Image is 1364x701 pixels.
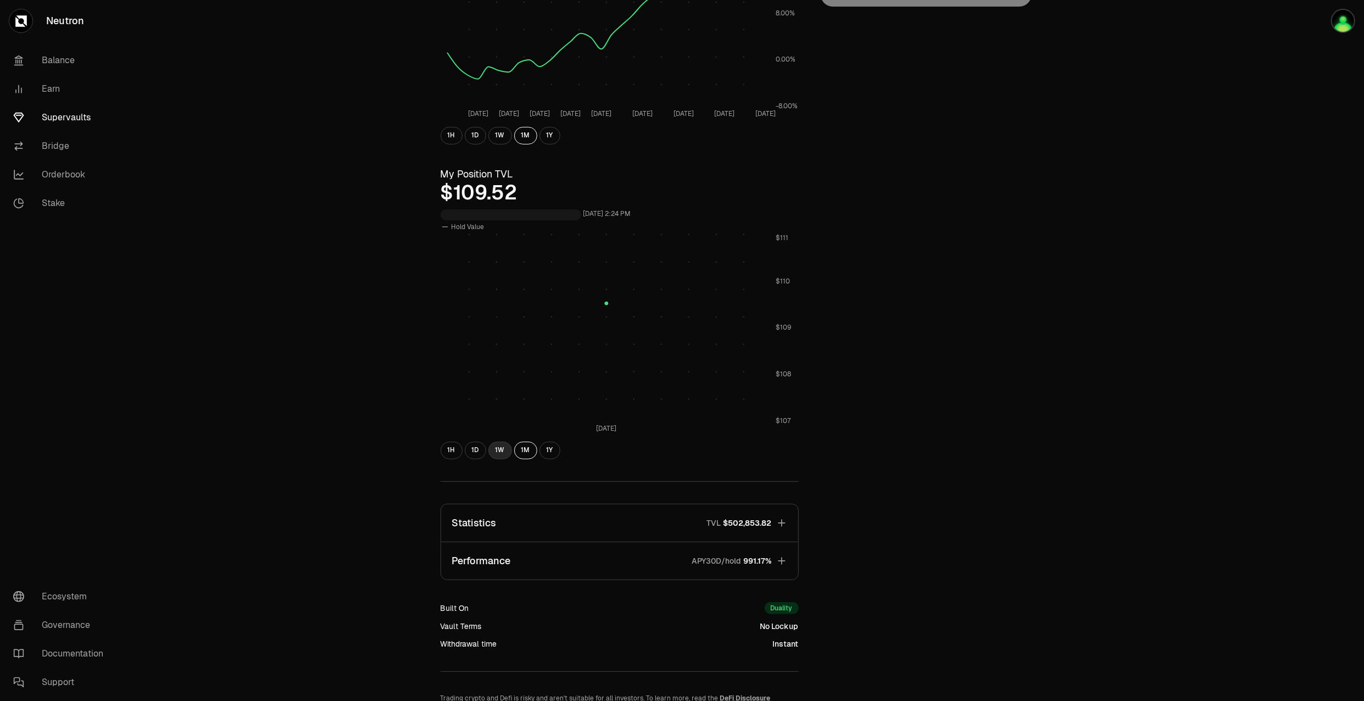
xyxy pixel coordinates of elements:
[4,75,119,103] a: Earn
[514,442,537,459] button: 1M
[775,55,795,64] tspan: 0.00%
[744,555,772,566] span: 991.17%
[529,109,549,118] tspan: [DATE]
[760,621,799,632] div: No Lockup
[539,127,560,144] button: 1Y
[452,222,485,231] span: Hold Value
[583,208,631,220] div: [DATE] 2:24 PM
[467,109,488,118] tspan: [DATE]
[591,109,611,118] tspan: [DATE]
[465,127,486,144] button: 1D
[714,109,734,118] tspan: [DATE]
[4,611,119,639] a: Governance
[441,638,497,649] div: Withdrawal time
[4,132,119,160] a: Bridge
[4,103,119,132] a: Supervaults
[755,109,776,118] tspan: [DATE]
[692,555,742,566] p: APY30D/hold
[488,442,512,459] button: 1W
[596,424,616,433] tspan: [DATE]
[775,416,790,425] tspan: $107
[673,109,693,118] tspan: [DATE]
[560,109,581,118] tspan: [DATE]
[4,46,119,75] a: Balance
[773,638,799,649] div: Instant
[1332,10,1354,32] img: Oldbloom
[707,518,721,528] p: TVL
[775,9,794,18] tspan: 8.00%
[441,442,463,459] button: 1H
[452,515,497,531] p: Statistics
[441,504,798,542] button: StatisticsTVL$502,853.82
[441,621,482,632] div: Vault Terms
[723,518,772,528] span: $502,853.82
[488,127,512,144] button: 1W
[441,182,799,204] div: $109.52
[4,668,119,697] a: Support
[632,109,652,118] tspan: [DATE]
[441,603,469,614] div: Built On
[465,442,486,459] button: 1D
[775,323,790,332] tspan: $109
[775,277,789,286] tspan: $110
[775,102,797,110] tspan: -8.00%
[4,189,119,218] a: Stake
[4,582,119,611] a: Ecosystem
[441,542,798,580] button: PerformanceAPY30D/hold991.17%
[765,602,799,614] div: Duality
[452,553,511,569] p: Performance
[539,442,560,459] button: 1Y
[4,639,119,668] a: Documentation
[441,166,799,182] h3: My Position TVL
[775,233,788,242] tspan: $111
[498,109,519,118] tspan: [DATE]
[441,127,463,144] button: 1H
[775,370,790,379] tspan: $108
[514,127,537,144] button: 1M
[4,160,119,189] a: Orderbook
